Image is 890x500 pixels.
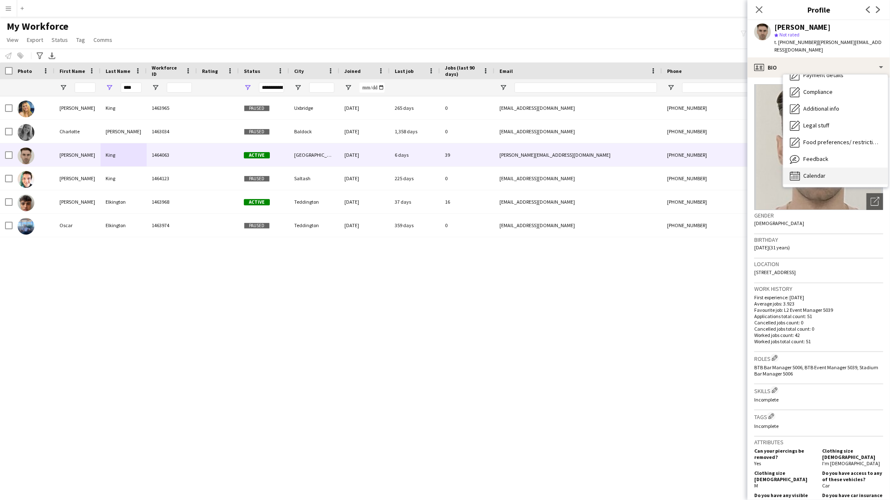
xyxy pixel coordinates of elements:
[662,143,769,166] div: [PHONE_NUMBER]
[244,105,270,111] span: Paused
[754,301,883,307] p: Average jobs: 3.923
[147,214,197,237] div: 1463974
[682,83,764,93] input: Phone Filter Input
[101,167,147,190] div: King
[754,212,883,219] h3: Gender
[803,138,881,146] span: Food preferences/ restrictions
[339,214,390,237] div: [DATE]
[54,143,101,166] div: [PERSON_NAME]
[289,143,339,166] div: [GEOGRAPHIC_DATA]
[75,83,96,93] input: First Name Filter Input
[7,20,68,33] span: My Workforce
[822,470,883,482] h5: Do you have access to any of these vehicles?
[60,84,67,91] button: Open Filter Menu
[339,190,390,213] div: [DATE]
[93,36,112,44] span: Comms
[289,167,339,190] div: Saltash
[803,105,839,112] span: Additional info
[147,143,197,166] div: 1464063
[390,120,440,143] div: 1,358 days
[499,84,507,91] button: Open Filter Menu
[121,83,142,93] input: Last Name Filter Input
[662,214,769,237] div: [PHONE_NUMBER]
[667,68,682,74] span: Phone
[440,214,494,237] div: 0
[440,143,494,166] div: 39
[754,84,883,210] img: Crew avatar or photo
[662,96,769,119] div: [PHONE_NUMBER]
[339,143,390,166] div: [DATE]
[754,326,883,332] p: Cancelled jobs total count: 0
[774,23,830,31] div: [PERSON_NAME]
[774,39,818,45] span: t. [PHONE_NUMBER]
[754,412,883,421] h3: Tags
[803,122,829,129] span: Legal stuff
[754,423,883,429] p: Incomplete
[18,148,34,164] img: Daniel King
[54,120,101,143] div: Charlotte
[754,236,883,244] h3: Birthday
[244,223,270,229] span: Paused
[754,470,815,482] h5: Clothing size [DEMOGRAPHIC_DATA]
[167,83,192,93] input: Workforce ID Filter Input
[662,190,769,213] div: [PHONE_NUMBER]
[73,34,88,45] a: Tag
[54,167,101,190] div: [PERSON_NAME]
[754,448,815,460] h5: Can your piercings be removed?
[390,167,440,190] div: 225 days
[662,120,769,143] div: [PHONE_NUMBER]
[101,214,147,237] div: Elkington
[662,167,769,190] div: [PHONE_NUMBER]
[23,34,47,45] a: Export
[244,176,270,182] span: Paused
[48,34,71,45] a: Status
[52,36,68,44] span: Status
[748,4,890,15] h3: Profile
[783,67,888,84] div: Payment details
[783,134,888,151] div: Food preferences/ restrictions
[754,354,883,363] h3: Roles
[867,193,883,210] div: Open photos pop-in
[754,319,883,326] p: Cancelled jobs count: 0
[754,269,796,275] span: [STREET_ADDRESS]
[339,96,390,119] div: [DATE]
[754,438,883,446] h3: Attributes
[754,313,883,319] p: Applications total count: 51
[101,190,147,213] div: Elkington
[754,220,804,226] span: [DEMOGRAPHIC_DATA]
[754,460,761,466] span: Yes
[18,101,34,117] img: Annie King
[783,101,888,117] div: Additional info
[754,294,883,301] p: First experience: [DATE]
[18,171,34,188] img: Katie King
[440,120,494,143] div: 0
[515,83,657,93] input: Email Filter Input
[344,84,352,91] button: Open Filter Menu
[803,71,843,79] span: Payment details
[754,244,790,251] span: [DATE] (31 years)
[754,285,883,293] h3: Work history
[754,332,883,338] p: Worked jobs count: 42
[18,218,34,235] img: Oscar Elkington
[774,39,882,53] span: | [PERSON_NAME][EMAIL_ADDRESS][DOMAIN_NAME]
[344,68,361,74] span: Joined
[27,36,43,44] span: Export
[754,482,758,489] span: M
[244,152,270,158] span: Active
[494,167,662,190] div: [EMAIL_ADDRESS][DOMAIN_NAME]
[494,96,662,119] div: [EMAIL_ADDRESS][DOMAIN_NAME]
[494,190,662,213] div: [EMAIL_ADDRESS][DOMAIN_NAME]
[76,36,85,44] span: Tag
[822,482,830,489] span: Car
[54,96,101,119] div: [PERSON_NAME]
[754,364,878,377] span: BTB Bar Manager 5006, BTB Event Manager 5039, Stadium Bar Manager 5006
[754,396,883,403] p: Incomplete
[294,84,302,91] button: Open Filter Menu
[106,68,130,74] span: Last Name
[106,84,113,91] button: Open Filter Menu
[783,117,888,134] div: Legal stuff
[754,386,883,395] h3: Skills
[339,120,390,143] div: [DATE]
[803,155,828,163] span: Feedback
[360,83,385,93] input: Joined Filter Input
